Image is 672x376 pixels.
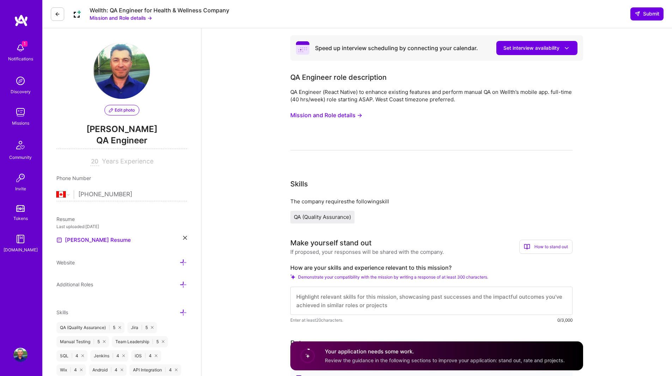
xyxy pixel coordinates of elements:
[294,214,351,220] span: QA (Quality Assurance)
[13,348,28,362] img: User Avatar
[13,105,28,119] img: teamwork
[112,336,168,347] div: Team Leadership 5
[12,348,29,362] a: User Avatar
[89,364,127,376] div: Android 4
[56,309,68,315] span: Skills
[325,357,565,363] span: Review the guidance in the following sections to improve your application: stand out, rate and pr...
[103,340,105,343] i: icon Close
[4,246,38,253] div: [DOMAIN_NAME]
[13,41,28,55] img: bell
[298,274,488,280] span: Demonstrate your compatibility with the mission by writing a response of at least 300 characters.
[56,364,86,376] div: Wix 4
[56,259,75,265] span: Website
[90,14,152,22] button: Mission and Role details →
[12,119,29,127] div: Missions
[290,264,573,271] label: How are your skills and experience relevant to this mission?
[152,339,153,345] span: |
[503,44,570,52] span: Set interview availability
[162,340,164,343] i: icon Close
[325,348,565,355] h4: Your application needs some work.
[22,41,28,47] span: 1
[290,109,362,122] button: Mission and Role details →
[56,135,187,149] span: QA Engineer
[109,108,113,112] i: icon PencilPurple
[131,350,161,362] div: iOS 4
[145,353,146,359] span: |
[129,364,181,376] div: API Integration 4
[71,353,73,359] span: |
[13,74,28,88] img: discovery
[104,105,139,115] button: Edit photo
[127,322,157,333] div: Jira 5
[12,137,29,154] img: Community
[55,11,60,17] i: icon LeftArrowDark
[290,179,308,189] div: Skills
[290,88,573,103] div: QA Engineer (React Native) to enhance existing features and perform manual QA on Wellth’s mobile ...
[78,184,187,205] input: +1 (000) 000-0000
[165,367,166,373] span: |
[112,353,114,359] span: |
[16,205,25,212] img: tokens
[524,244,530,250] i: icon BookOpen
[175,369,177,371] i: icon Close
[14,14,28,27] img: logo
[121,369,123,371] i: icon Close
[93,42,150,99] img: User Avatar
[56,175,91,181] span: Phone Number
[56,236,131,244] a: [PERSON_NAME] Resume
[290,316,343,324] span: Enter at least 20 characters.
[102,157,153,165] span: Years Experience
[56,336,109,347] div: Manual Testing 5
[90,7,229,14] div: Wellth: QA Engineer for Health & Wellness Company
[90,350,128,362] div: Jenkins 4
[151,326,153,329] i: icon Close
[56,322,125,333] div: QA (Quality Assurance) 5
[315,44,478,52] div: Speed up interview scheduling by connecting your calendar.
[13,232,28,246] img: guide book
[81,354,84,357] i: icon Close
[630,7,664,20] button: Submit
[56,124,187,135] span: [PERSON_NAME]
[141,325,143,330] span: |
[290,248,444,256] div: If proposed, your responses will be shared with the company.
[563,44,570,52] i: icon DownArrowWhite
[557,316,573,324] div: 0/3,000
[13,171,28,185] img: Invite
[13,215,28,222] div: Tokens
[11,88,31,95] div: Discovery
[56,237,62,243] img: Resume
[56,281,93,287] span: Additional Roles
[70,7,84,21] img: Company Logo
[80,369,83,371] i: icon Close
[155,354,157,357] i: icon Close
[56,223,187,230] div: Last uploaded: [DATE]
[183,236,187,240] i: icon Close
[290,198,573,205] div: The company requires the following skill
[290,72,387,83] div: QA Engineer role description
[9,154,32,161] div: Community
[496,41,577,55] button: Set interview availability
[70,367,71,373] span: |
[296,41,309,55] i: icon PurpleCalendar
[90,157,99,166] input: XX
[119,326,121,329] i: icon Close
[109,107,135,113] span: Edit photo
[122,354,125,357] i: icon Close
[519,240,573,254] div: How to stand out
[290,238,371,248] div: Make yourself stand out
[15,185,26,192] div: Invite
[109,325,110,330] span: |
[56,216,75,222] span: Resume
[56,350,87,362] div: SQL 4
[635,11,640,17] i: icon SendLight
[635,10,659,17] span: Submit
[8,55,33,62] div: Notifications
[110,367,112,373] span: |
[290,338,305,348] div: Rate
[93,339,95,345] span: |
[290,274,295,279] i: Check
